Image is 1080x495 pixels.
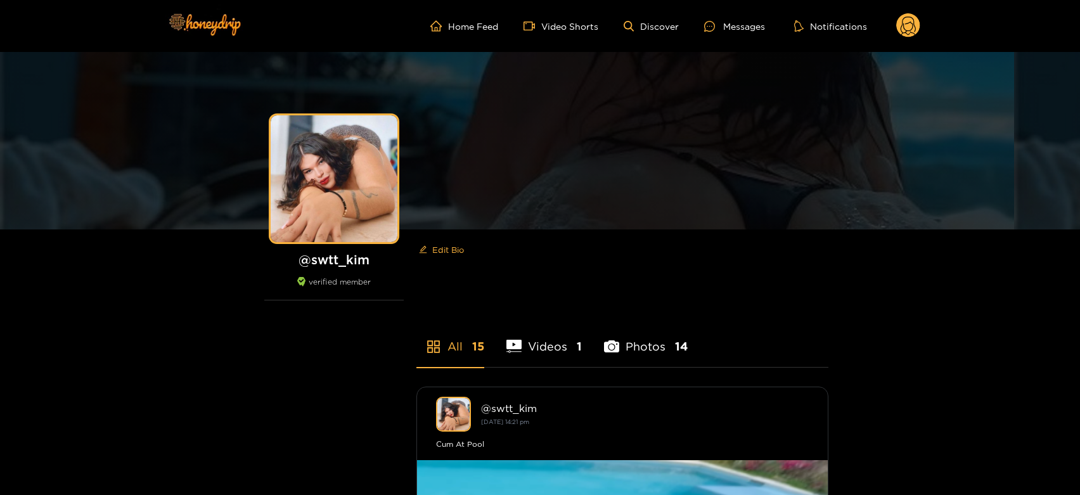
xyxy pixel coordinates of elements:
h1: @ swtt_kim [264,252,404,267]
img: swtt_kim [436,397,471,432]
span: video-camera [524,20,541,32]
a: Home Feed [430,20,498,32]
span: appstore [426,339,441,354]
button: editEdit Bio [416,240,466,260]
span: 14 [675,338,688,354]
div: Cum At Pool [436,438,809,451]
li: Videos [506,310,582,367]
small: [DATE] 14:21 pm [481,418,529,425]
span: Edit Bio [432,243,464,256]
button: Notifications [790,20,871,32]
span: edit [419,245,427,255]
a: Video Shorts [524,20,598,32]
div: Messages [704,19,765,34]
div: @ swtt_kim [481,402,809,414]
span: 1 [577,338,582,354]
span: home [430,20,448,32]
a: Discover [624,21,679,32]
div: verified member [264,277,404,300]
li: Photos [604,310,688,367]
li: All [416,310,484,367]
span: 15 [472,338,484,354]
